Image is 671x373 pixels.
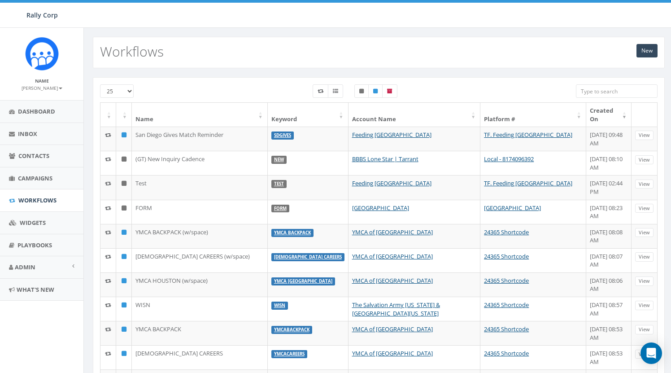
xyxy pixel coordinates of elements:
a: [GEOGRAPHIC_DATA] [484,204,541,212]
span: Playbooks [17,241,52,249]
td: [DATE] 08:08 AM [586,224,632,248]
a: YMCA BACKPACK [274,230,311,236]
a: New [274,157,284,162]
a: YMCACAREERS [274,351,305,357]
small: Name [35,78,49,84]
i: Published [122,302,126,308]
a: [DEMOGRAPHIC_DATA] CAREERS [274,254,342,260]
td: San Diego Gives Match Reminder [132,127,268,151]
a: View [635,228,654,237]
a: 24365 Shortcode [484,325,529,333]
a: View [635,325,654,334]
a: WISN [274,303,285,308]
th: : activate to sort column ascending [116,103,132,127]
td: [DATE] 08:07 AM [586,248,632,272]
a: Feeding [GEOGRAPHIC_DATA] [352,179,431,187]
a: 24365 Shortcode [484,301,529,309]
th: Name: activate to sort column ascending [132,103,268,127]
a: View [635,350,654,359]
a: [GEOGRAPHIC_DATA] [352,204,409,212]
a: View [635,204,654,213]
h2: Workflows [100,44,164,59]
a: The Salvation Army [US_STATE] & [GEOGRAPHIC_DATA][US_STATE] [352,301,440,317]
a: View [635,301,654,310]
td: [DATE] 08:06 AM [586,272,632,297]
span: Contacts [18,152,49,160]
a: [PERSON_NAME] [22,83,62,92]
label: Unpublished [354,84,369,98]
span: What's New [17,285,54,294]
td: YMCA HOUSTON (w/space) [132,272,268,297]
div: Open Intercom Messenger [640,342,662,364]
i: Unpublished [122,156,126,162]
td: [DATE] 02:44 PM [586,175,632,199]
td: [DATE] 08:53 AM [586,345,632,369]
a: New [636,44,658,57]
img: Icon_1.png [25,37,59,70]
span: Rally Corp [26,11,58,19]
i: Unpublished [122,205,126,211]
th: Created On: activate to sort column ascending [586,103,632,127]
td: YMCA BACKPACK [132,321,268,345]
input: Type to search [576,84,658,98]
span: Inbox [18,130,37,138]
a: TF. Feeding [GEOGRAPHIC_DATA] [484,131,572,139]
td: [DATE] 08:23 AM [586,200,632,224]
span: Widgets [20,219,46,227]
small: [PERSON_NAME] [22,85,62,91]
i: Published [122,132,126,138]
i: Published [122,326,126,332]
td: [DATE] 08:53 AM [586,321,632,345]
label: Menu [328,84,343,98]
a: YMCABACKPACK [274,327,309,333]
a: View [635,180,654,189]
td: Test [132,175,268,199]
td: [DATE] 09:48 AM [586,127,632,151]
td: [DEMOGRAPHIC_DATA] CAREERS [132,345,268,369]
label: Published [368,84,383,98]
span: Campaigns [18,174,52,182]
td: [DATE] 08:57 AM [586,297,632,321]
a: View [635,131,654,140]
a: Feeding [GEOGRAPHIC_DATA] [352,131,431,139]
a: YMCA [GEOGRAPHIC_DATA] [274,278,332,284]
a: View [635,252,654,262]
i: Unpublished [122,180,126,186]
i: Published [122,254,126,259]
span: Admin [15,263,35,271]
a: BBBS Lone Star | Tarrant [352,155,418,163]
a: TF. Feeding [GEOGRAPHIC_DATA] [484,179,572,187]
a: View [635,276,654,286]
a: YMCA of [GEOGRAPHIC_DATA] [352,252,433,260]
a: View [635,155,654,165]
span: Dashboard [18,107,55,115]
a: YMCA of [GEOGRAPHIC_DATA] [352,325,433,333]
th: Account Name: activate to sort column ascending [349,103,481,127]
label: Workflow [313,84,328,98]
a: 24365 Shortcode [484,252,529,260]
a: YMCA of [GEOGRAPHIC_DATA] [352,228,433,236]
a: YMCA of [GEOGRAPHIC_DATA] [352,276,433,285]
i: Published [122,229,126,235]
td: WISN [132,297,268,321]
td: [DATE] 08:10 AM [586,151,632,175]
a: Local - 8174096392 [484,155,534,163]
label: Archived [382,84,397,98]
i: Published [122,351,126,356]
td: [DEMOGRAPHIC_DATA] CAREERS (w/space) [132,248,268,272]
a: SDGIVES [274,132,291,138]
td: (GT) New Inquiry Cadence [132,151,268,175]
i: Published [122,278,126,284]
th: Platform #: activate to sort column ascending [480,103,586,127]
a: 24365 Shortcode [484,349,529,357]
a: 24365 Shortcode [484,276,529,285]
a: YMCA of [GEOGRAPHIC_DATA] [352,349,433,357]
td: FORM [132,200,268,224]
a: Test [274,181,284,187]
a: FORM [274,206,287,211]
th: : activate to sort column ascending [100,103,116,127]
td: YMCA BACKPACK (w/space) [132,224,268,248]
th: Keyword: activate to sort column ascending [268,103,349,127]
a: 24365 Shortcode [484,228,529,236]
span: Workflows [18,196,57,204]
